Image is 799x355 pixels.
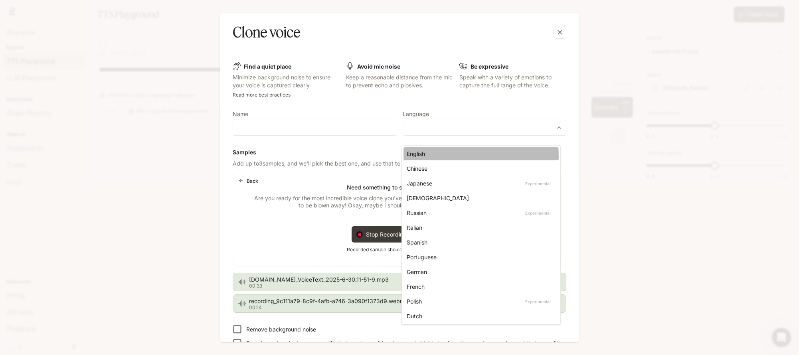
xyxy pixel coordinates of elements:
[407,179,552,187] div: Japanese
[524,298,552,305] p: Experimental
[407,268,552,276] div: German
[407,297,552,306] div: Polish
[407,209,552,217] div: Russian
[407,194,552,202] div: [DEMOGRAPHIC_DATA]
[407,223,552,232] div: Italian
[407,238,552,247] div: Spanish
[407,164,552,173] div: Chinese
[524,180,552,187] p: Experimental
[407,150,552,158] div: English
[524,209,552,217] p: Experimental
[407,253,552,261] div: Portuguese
[407,312,552,320] div: Dutch
[407,282,552,291] div: French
